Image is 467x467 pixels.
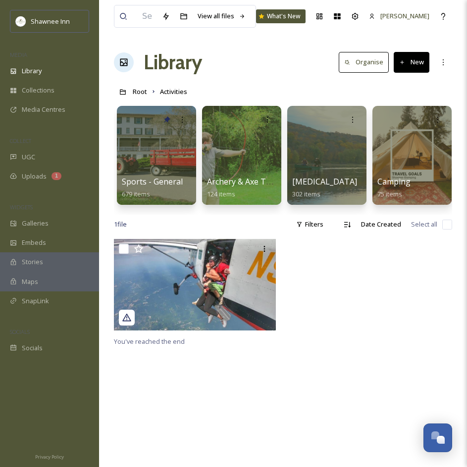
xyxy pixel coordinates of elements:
[207,176,297,187] span: Archery & Axe Throwing
[193,6,251,26] a: View all files
[52,172,61,180] div: 1
[35,454,64,460] span: Privacy Policy
[35,450,64,462] a: Privacy Policy
[292,189,320,198] span: 302 items
[10,137,31,144] span: COLLECT
[423,423,452,452] button: Open Chat
[22,296,49,306] span: SnapLink
[133,86,147,97] a: Root
[144,47,202,77] a: Library
[133,87,147,96] span: Root
[122,189,150,198] span: 679 items
[22,66,42,76] span: Library
[10,203,33,211] span: WIDGETS
[356,215,406,234] div: Date Created
[22,219,49,228] span: Galleries
[339,52,389,72] button: Organise
[137,5,157,27] input: Search your library
[114,239,276,330] img: skysthelimitskydivingcenter_17855888281725381.jpg
[10,51,27,58] span: MEDIA
[411,220,437,229] span: Select all
[160,87,187,96] span: Activities
[292,177,357,198] a: [MEDICAL_DATA]302 items
[364,6,434,26] a: [PERSON_NAME]
[160,86,187,97] a: Activities
[22,105,65,114] span: Media Centres
[377,189,402,198] span: 75 items
[339,52,394,72] a: Organise
[22,257,43,267] span: Stories
[380,11,429,20] span: [PERSON_NAME]
[122,177,183,198] a: Sports - General679 items
[122,176,183,187] span: Sports - General
[22,152,35,162] span: UGC
[22,86,54,95] span: Collections
[292,176,357,187] span: [MEDICAL_DATA]
[256,9,306,23] a: What's New
[22,343,43,353] span: Socials
[207,189,235,198] span: 124 items
[22,277,38,286] span: Maps
[10,328,30,335] span: SOCIALS
[207,177,297,198] a: Archery & Axe Throwing124 items
[22,238,46,247] span: Embeds
[16,16,26,26] img: shawnee-300x300.jpg
[394,52,429,72] button: New
[22,172,47,181] span: Uploads
[114,337,185,346] span: You've reached the end
[114,220,127,229] span: 1 file
[377,177,411,198] a: Camping75 items
[31,17,70,26] span: Shawnee Inn
[291,215,328,234] div: Filters
[377,176,411,187] span: Camping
